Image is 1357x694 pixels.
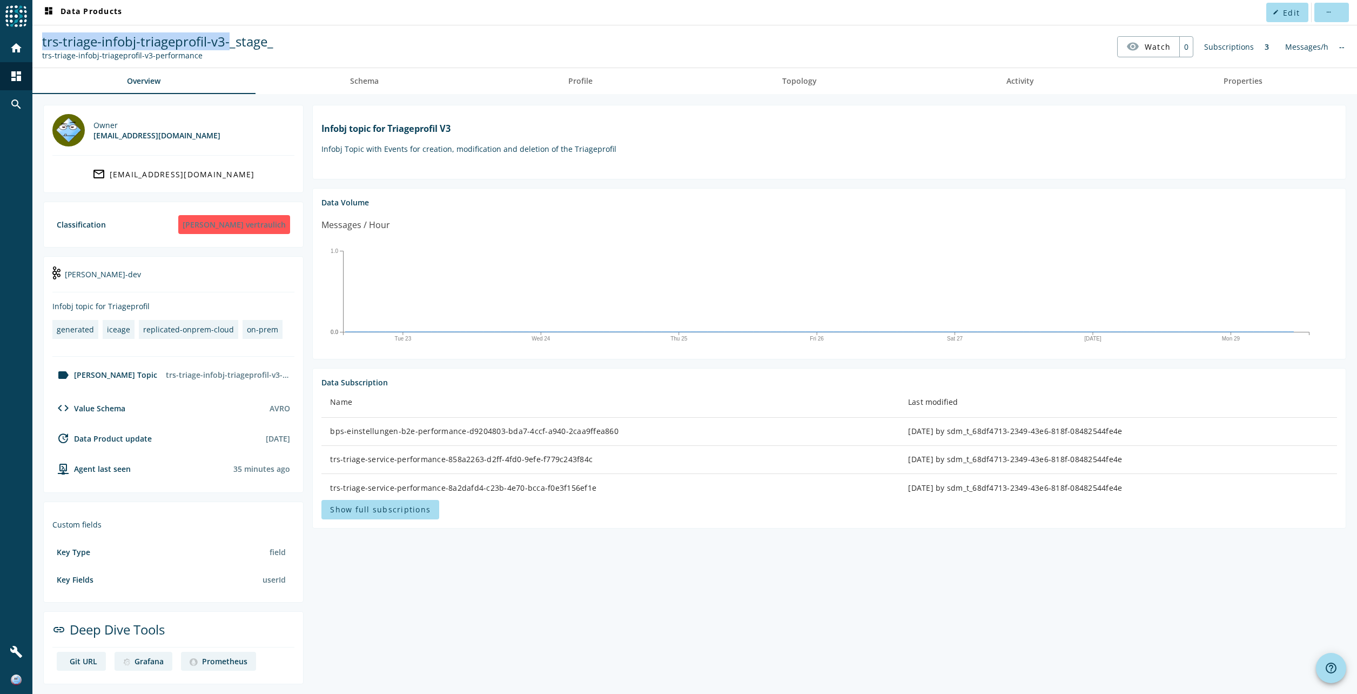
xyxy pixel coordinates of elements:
[178,215,290,234] div: [PERSON_NAME] vertraulich
[395,336,412,342] text: Tue 23
[10,42,23,55] mat-icon: home
[266,433,290,444] div: [DATE]
[92,168,105,181] mat-icon: mail_outline
[899,418,1337,446] td: [DATE] by sdm_t_68df4713-2349-43e6-818f-08482544fe4e
[1283,8,1300,18] span: Edit
[331,248,338,253] text: 1.0
[1126,40,1139,53] mat-icon: visibility
[331,329,338,335] text: 0.0
[42,6,55,19] mat-icon: dashboard
[321,144,1337,154] p: Infobj Topic with Events for creation, modification and deletion of the Triageprofil
[350,77,379,85] span: Schema
[671,336,688,342] text: Thu 25
[10,70,23,83] mat-icon: dashboard
[1006,77,1034,85] span: Activity
[568,77,593,85] span: Profile
[57,219,106,230] div: Classification
[181,652,256,671] a: deep dive imagePrometheus
[321,388,899,418] th: Name
[93,120,220,130] div: Owner
[321,197,1337,208] div: Data Volume
[1179,37,1193,57] div: 0
[1334,36,1350,57] div: No information
[330,504,431,515] span: Show full subscriptions
[190,658,197,666] img: deep dive image
[1224,77,1262,85] span: Properties
[1280,36,1334,57] div: Messages/h
[52,402,125,415] div: Value Schema
[10,98,23,111] mat-icon: search
[1085,336,1102,342] text: [DATE]
[70,656,97,666] div: Git URL
[258,570,290,589] div: userId
[57,369,70,382] mat-icon: label
[899,446,1337,474] td: [DATE] by sdm_t_68df4713-2349-43e6-818f-08482544fe4e
[110,169,255,179] div: [EMAIL_ADDRESS][DOMAIN_NAME]
[57,324,94,335] div: generated
[57,652,106,671] a: deep dive imageGit URL
[135,656,164,666] div: Grafana
[42,32,273,50] span: trs-triage-infobj-triageprofil-v3-_stage_
[1273,9,1279,15] mat-icon: edit
[532,336,551,342] text: Wed 24
[52,114,85,146] img: iceage@mobi.ch
[330,454,891,465] div: trs-triage-service-performance-858a2263-d2ff-4fd0-9efe-f779c243f84c
[11,675,22,685] img: 4eed4fe2a633cbc0620d2ab0b5676ee1
[107,324,130,335] div: iceage
[52,164,294,184] a: [EMAIL_ADDRESS][DOMAIN_NAME]
[810,336,824,342] text: Fri 26
[321,377,1337,388] div: Data Subscription
[321,218,390,232] div: Messages / Hour
[52,432,152,445] div: Data Product update
[1266,3,1308,22] button: Edit
[321,500,439,519] button: Show full subscriptions
[42,6,122,19] span: Data Products
[52,266,61,279] img: kafka-dev
[1325,9,1331,15] mat-icon: more_horiz
[143,324,234,335] div: replicated-onprem-cloud
[42,50,273,61] div: Kafka Topic: trs-triage-infobj-triageprofil-v3-performance
[57,402,70,415] mat-icon: code
[202,656,247,666] div: Prometheus
[52,369,157,382] div: [PERSON_NAME] Topic
[115,652,172,671] a: deep dive imageGrafana
[330,426,891,437] div: bps-einstellungen-b2e-performance-d9204803-bda7-4ccf-a940-2caa9ffea860
[1145,37,1171,56] span: Watch
[52,265,294,292] div: [PERSON_NAME]-dev
[10,645,23,658] mat-icon: build
[247,324,278,335] div: on-prem
[899,388,1337,418] th: Last modified
[1118,37,1179,56] button: Watch
[52,301,294,311] div: Infobj topic for Triageprofil
[1199,36,1259,57] div: Subscriptions
[947,336,963,342] text: Sat 27
[1325,662,1338,675] mat-icon: help_outline
[93,130,220,141] div: [EMAIL_ADDRESS][DOMAIN_NAME]
[123,658,130,666] img: deep dive image
[57,432,70,445] mat-icon: update
[162,365,294,384] div: trs-triage-infobj-triageprofil-v3-performance
[127,77,160,85] span: Overview
[52,623,65,636] mat-icon: link
[57,547,90,557] div: Key Type
[52,462,131,475] div: agent-env-test
[5,5,27,27] img: spoud-logo.svg
[52,519,294,530] div: Custom fields
[57,575,93,585] div: Key Fields
[52,620,294,648] div: Deep Dive Tools
[233,464,290,474] div: Agents typically reports every 15min to 1h
[270,403,290,413] div: AVRO
[782,77,817,85] span: Topology
[1259,36,1274,57] div: 3
[1222,336,1240,342] text: Mon 29
[330,483,891,493] div: trs-triage-service-performance-8a2dafd4-c23b-4e70-bcca-f0e3f156ef1e
[899,474,1337,502] td: [DATE] by sdm_t_68df4713-2349-43e6-818f-08482544fe4e
[321,123,1337,135] h1: Infobj topic for Triageprofil V3
[38,3,126,22] button: Data Products
[265,543,290,562] div: field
